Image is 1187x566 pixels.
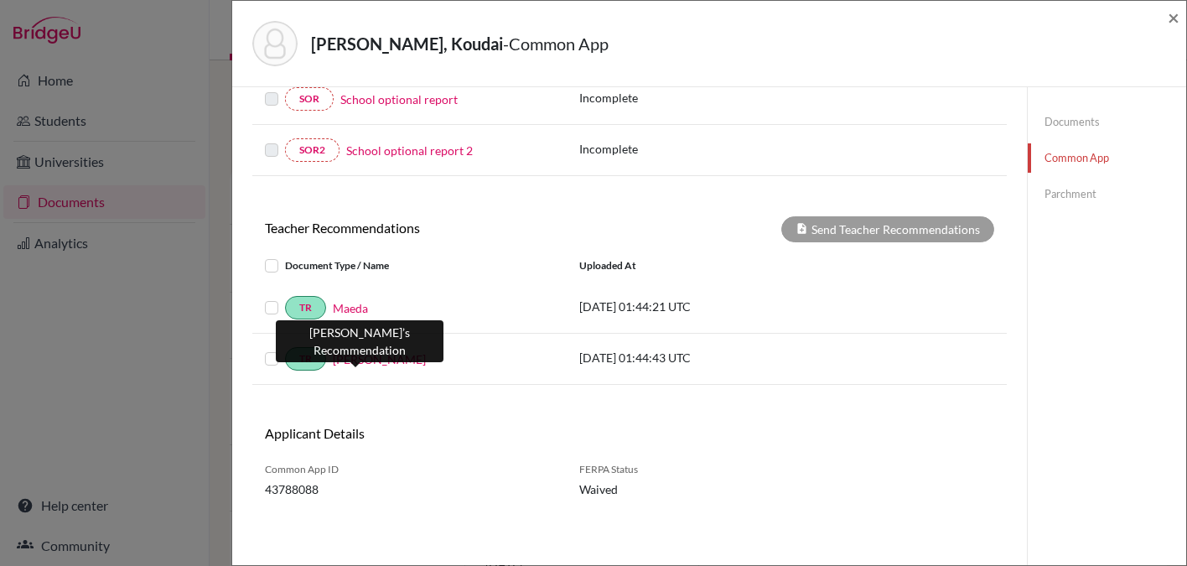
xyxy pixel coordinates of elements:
[252,256,567,276] div: Document Type / Name
[265,480,554,498] span: 43788088
[311,34,503,54] strong: [PERSON_NAME], Koudai
[579,480,743,498] span: Waived
[285,296,326,319] a: TR
[340,91,458,108] a: School optional report
[1168,5,1179,29] span: ×
[567,256,818,276] div: Uploaded at
[346,142,473,159] a: School optional report 2
[579,140,752,158] p: Incomplete
[285,87,334,111] a: SOR
[579,298,806,315] p: [DATE] 01:44:21 UTC
[276,320,443,362] div: [PERSON_NAME]’s Recommendation
[503,34,609,54] span: - Common App
[781,216,994,242] div: Send Teacher Recommendations
[252,220,630,236] h6: Teacher Recommendations
[1168,8,1179,28] button: Close
[333,299,368,317] a: Maeda
[579,349,806,366] p: [DATE] 01:44:43 UTC
[265,425,617,441] h6: Applicant Details
[265,462,554,477] span: Common App ID
[285,138,340,162] a: SOR2
[1028,179,1186,209] a: Parchment
[1028,107,1186,137] a: Documents
[579,462,743,477] span: FERPA Status
[1028,143,1186,173] a: Common App
[579,89,752,106] p: Incomplete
